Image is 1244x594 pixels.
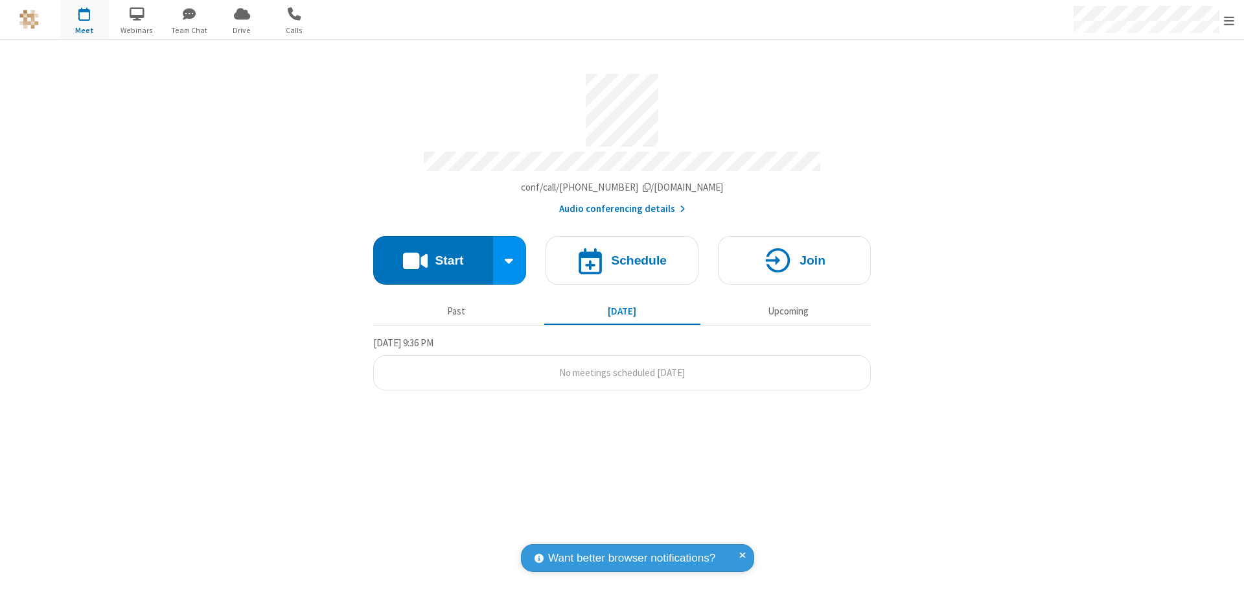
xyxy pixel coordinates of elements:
[435,254,463,267] h4: Start
[493,236,527,285] div: Start conference options
[218,25,266,36] span: Drive
[113,25,161,36] span: Webinars
[60,25,109,36] span: Meet
[521,181,724,193] span: Copy my meeting room link
[559,202,685,217] button: Audio conferencing details
[373,337,433,349] span: [DATE] 9:36 PM
[559,366,685,379] span: No meetings scheduled [DATE]
[270,25,319,36] span: Calls
[718,236,871,285] button: Join
[165,25,214,36] span: Team Chat
[373,64,871,217] section: Account details
[19,10,39,29] img: QA Selenium DO NOT DELETE OR CHANGE
[546,236,698,285] button: Schedule
[800,254,825,267] h4: Join
[611,254,667,267] h4: Schedule
[373,335,871,391] section: Today's Meetings
[521,180,724,195] button: Copy my meeting room linkCopy my meeting room link
[544,299,700,324] button: [DATE]
[373,236,493,285] button: Start
[548,550,715,567] span: Want better browser notifications?
[710,299,866,324] button: Upcoming
[378,299,535,324] button: Past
